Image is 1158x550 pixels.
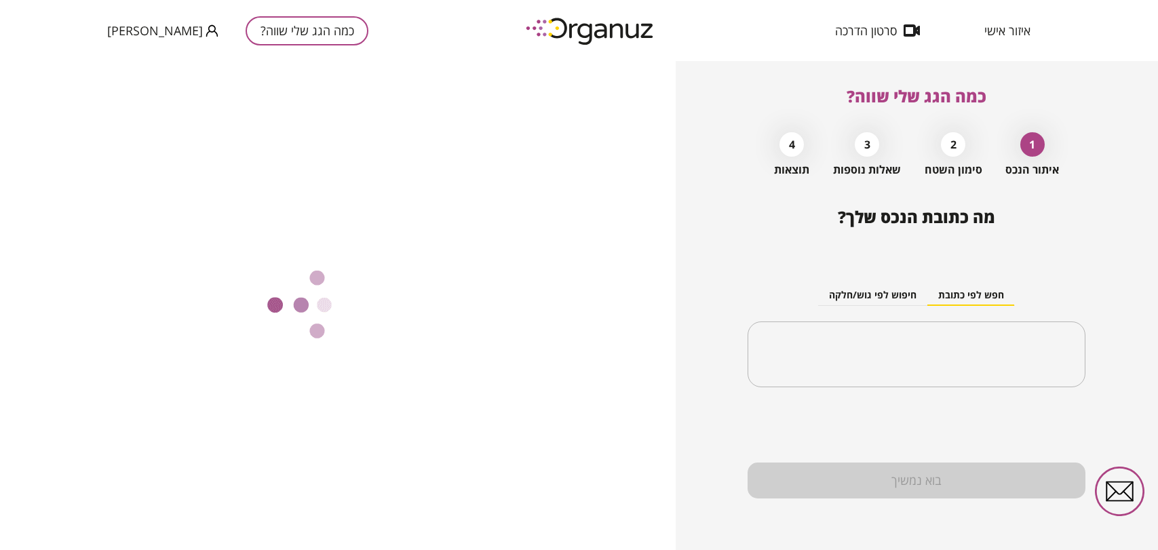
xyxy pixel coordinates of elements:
[925,163,982,176] span: סימון השטח
[847,85,986,107] span: כמה הגג שלי שווה?
[835,24,897,37] span: סרטון הדרכה
[838,205,995,228] span: מה כתובת הנכס שלך?
[927,286,1015,306] button: חפש לפי כתובת
[984,24,1030,37] span: איזור אישי
[779,132,804,157] div: 4
[818,286,927,306] button: חיפוש לפי גוש/חלקה
[1005,163,1059,176] span: איתור הנכס
[107,24,203,37] span: [PERSON_NAME]
[833,163,901,176] span: שאלות נוספות
[267,269,409,343] img: טוען...
[941,132,965,157] div: 2
[246,16,368,45] button: כמה הגג שלי שווה?
[107,22,218,39] button: [PERSON_NAME]
[964,24,1051,37] button: איזור אישי
[815,24,940,37] button: סרטון הדרכה
[774,163,809,176] span: תוצאות
[855,132,879,157] div: 3
[516,12,665,50] img: logo
[1020,132,1045,157] div: 1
